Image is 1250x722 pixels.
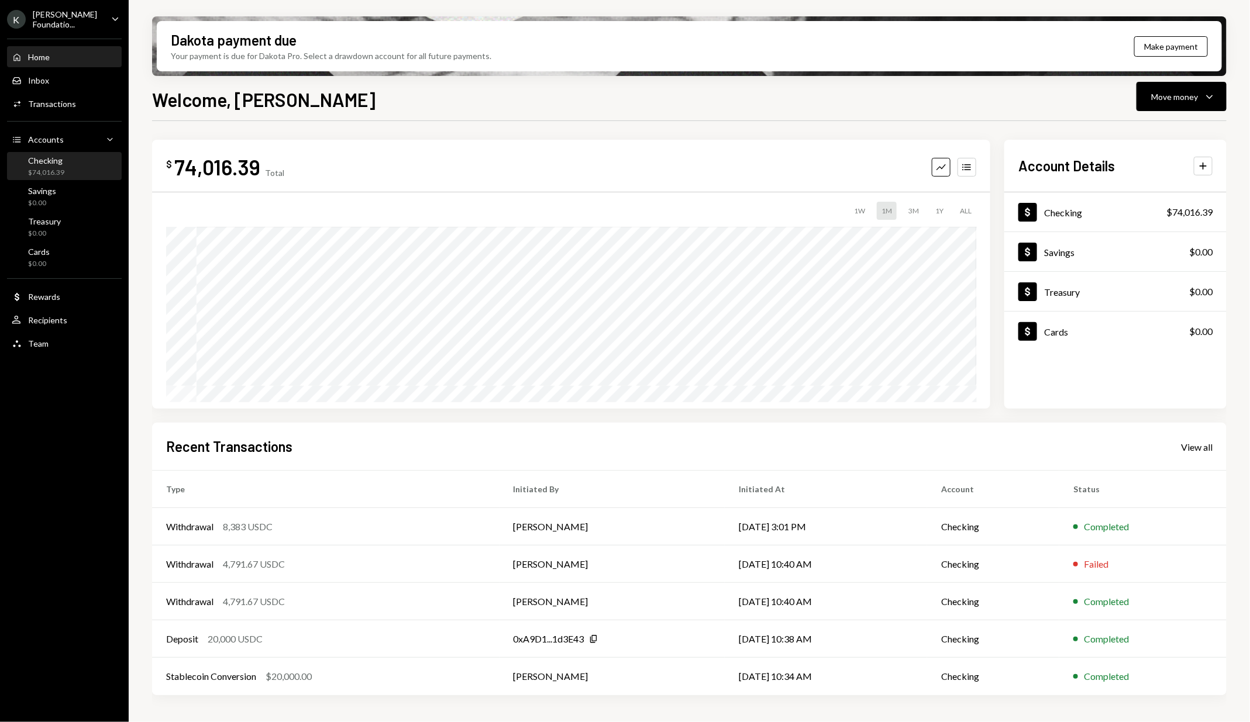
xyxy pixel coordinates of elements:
div: $0.00 [28,229,61,239]
div: $74,016.39 [1166,205,1213,219]
a: Treasury$0.00 [7,213,122,241]
a: View all [1181,440,1213,453]
a: Recipients [7,309,122,330]
a: Checking$74,016.39 [7,152,122,180]
button: Make payment [1134,36,1208,57]
div: Team [28,338,49,348]
div: Recipients [28,315,67,325]
th: Initiated At [725,471,927,508]
th: Initiated By [500,471,725,508]
div: Transactions [28,99,76,109]
div: Treasury [28,216,61,226]
div: Failed [1084,557,1108,571]
div: Rewards [28,292,60,302]
h2: Recent Transactions [166,437,292,456]
a: Savings$0.00 [1004,232,1227,271]
div: 1M [877,202,897,220]
th: Account [927,471,1059,508]
th: Status [1059,471,1227,508]
div: Cards [1044,326,1068,337]
div: $0.00 [1189,245,1213,259]
div: Accounts [28,134,64,144]
td: [PERSON_NAME] [500,545,725,583]
a: Inbox [7,70,122,91]
td: [DATE] 10:40 AM [725,545,927,583]
div: Savings [1044,247,1075,258]
a: Transactions [7,93,122,114]
div: $0.00 [28,259,50,269]
a: Checking$74,016.39 [1004,192,1227,232]
a: Cards$0.00 [7,243,122,271]
div: ALL [955,202,976,220]
div: 4,791.67 USDC [223,557,285,571]
td: [DATE] 10:34 AM [725,658,927,695]
div: Withdrawal [166,520,214,534]
h2: Account Details [1018,156,1115,175]
div: Inbox [28,75,49,85]
div: Completed [1084,669,1129,683]
h1: Welcome, [PERSON_NAME] [152,88,376,111]
div: Checking [28,156,64,165]
a: Treasury$0.00 [1004,272,1227,311]
div: Savings [28,186,56,196]
div: 1Y [931,202,948,220]
div: 4,791.67 USDC [223,595,285,609]
div: $ [166,158,172,170]
td: [DATE] 10:38 AM [725,620,927,658]
div: $20,000.00 [266,669,312,683]
a: Team [7,333,122,354]
div: 74,016.39 [174,154,260,180]
div: Total [265,168,284,178]
div: Checking [1044,207,1082,218]
a: Rewards [7,286,122,307]
div: Treasury [1044,286,1080,298]
td: Checking [927,583,1059,620]
div: Home [28,52,50,62]
div: [PERSON_NAME] Foundatio... [33,9,102,29]
div: 0xA9D1...1d3E43 [514,632,584,646]
div: Withdrawal [166,595,214,609]
div: $74,016.39 [28,168,64,178]
div: K [7,10,26,29]
a: Home [7,46,122,67]
div: 1W [849,202,870,220]
div: View all [1181,441,1213,453]
div: Completed [1084,632,1129,646]
div: Completed [1084,520,1129,534]
div: Cards [28,247,50,257]
div: 3M [904,202,924,220]
td: Checking [927,545,1059,583]
a: Accounts [7,129,122,150]
td: [PERSON_NAME] [500,508,725,545]
td: Checking [927,620,1059,658]
div: Completed [1084,595,1129,609]
div: 20,000 USDC [208,632,263,646]
td: [PERSON_NAME] [500,658,725,695]
td: [DATE] 3:01 PM [725,508,927,545]
div: $0.00 [1189,324,1213,338]
a: Savings$0.00 [7,182,122,210]
div: $0.00 [28,198,56,208]
td: Checking [927,658,1059,695]
td: Checking [927,508,1059,545]
div: $0.00 [1189,285,1213,299]
div: 8,383 USDC [223,520,273,534]
div: Deposit [166,632,198,646]
div: Move money [1151,91,1198,103]
div: Your payment is due for Dakota Pro. Select a drawdown account for all future payments. [171,50,491,62]
div: Dakota payment due [171,30,297,50]
button: Move money [1137,82,1227,111]
div: Withdrawal [166,557,214,571]
a: Cards$0.00 [1004,312,1227,351]
td: [PERSON_NAME] [500,583,725,620]
th: Type [152,471,500,508]
div: Stablecoin Conversion [166,669,256,683]
td: [DATE] 10:40 AM [725,583,927,620]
